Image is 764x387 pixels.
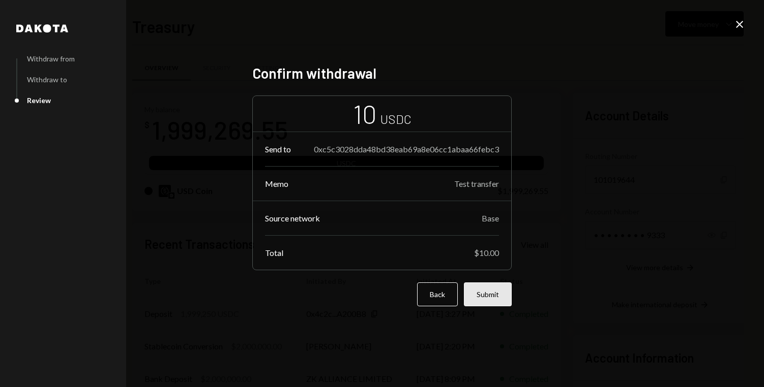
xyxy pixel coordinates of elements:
[353,98,376,130] div: 10
[380,111,412,127] div: USDC
[474,248,499,257] div: $10.00
[27,75,67,84] div: Withdraw to
[464,282,512,306] button: Submit
[27,54,75,63] div: Withdraw from
[482,213,499,223] div: Base
[27,96,51,105] div: Review
[252,63,512,83] h2: Confirm withdrawal
[417,282,458,306] button: Back
[265,248,283,257] div: Total
[265,144,291,154] div: Send to
[265,179,288,188] div: Memo
[314,144,499,154] div: 0xc5c3028dda48bd38eab69a8e06cc1abaa66febc3
[454,179,499,188] div: Test transfer
[265,213,320,223] div: Source network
